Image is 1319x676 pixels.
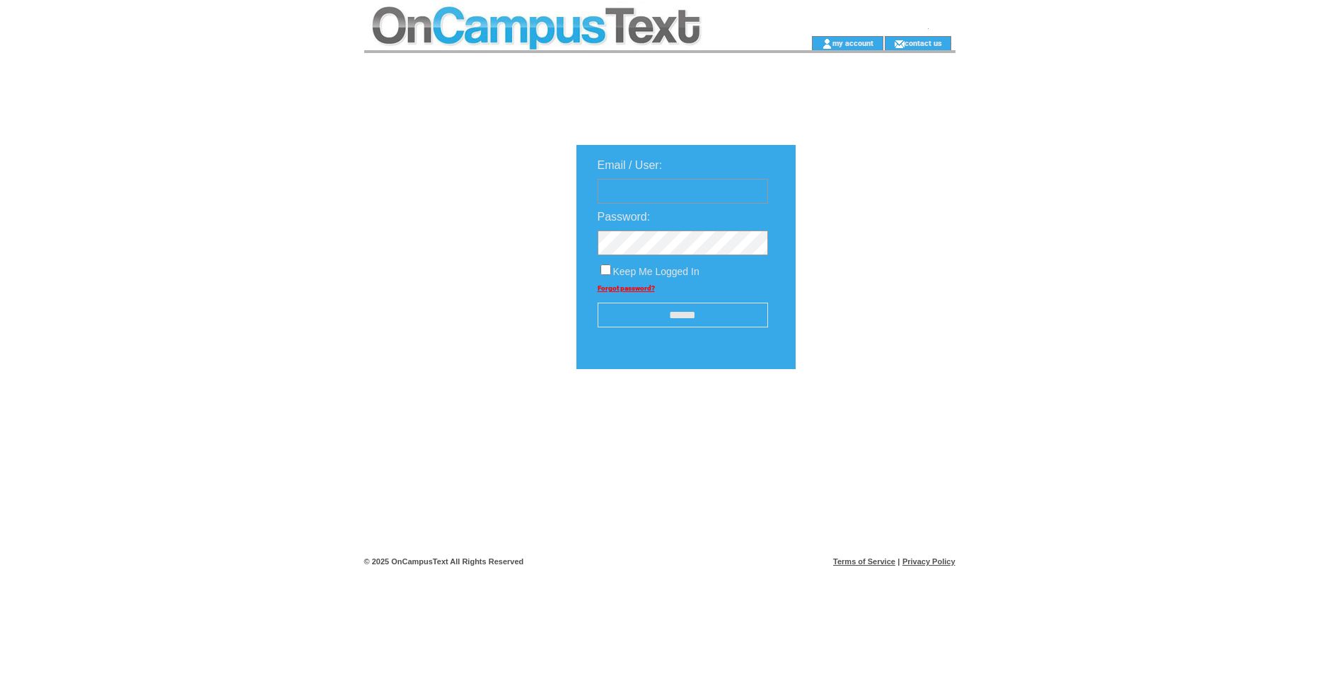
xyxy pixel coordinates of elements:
[598,211,651,223] span: Password:
[897,557,900,566] span: |
[598,159,663,171] span: Email / User:
[905,38,942,47] a: contact us
[364,557,524,566] span: © 2025 OnCampusText All Rights Reserved
[902,557,955,566] a: Privacy Policy
[837,404,907,422] img: transparent.png
[613,266,699,277] span: Keep Me Logged In
[833,557,895,566] a: Terms of Service
[832,38,873,47] a: my account
[598,284,655,292] a: Forgot password?
[894,38,905,49] img: contact_us_icon.gif
[822,38,832,49] img: account_icon.gif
